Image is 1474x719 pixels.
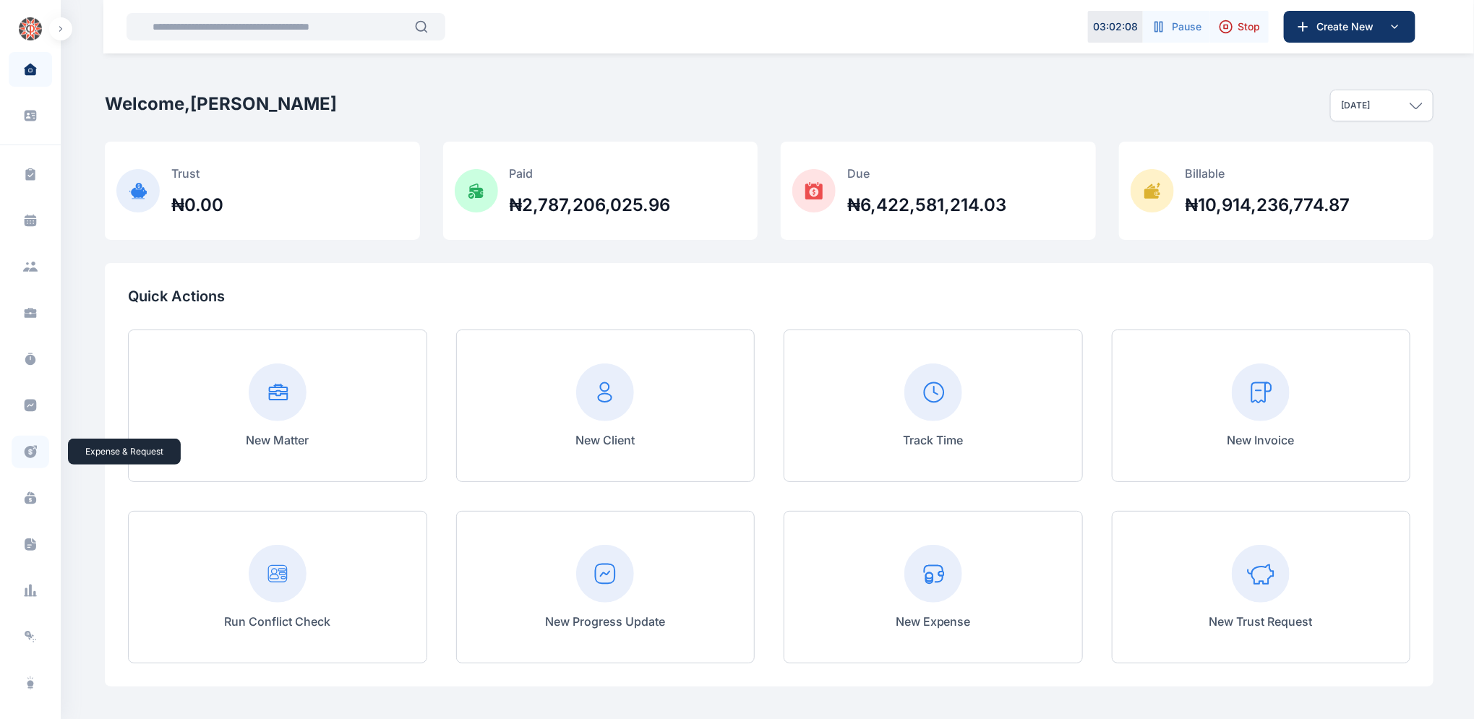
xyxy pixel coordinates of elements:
[896,613,971,630] p: New Expense
[1284,11,1415,43] button: Create New
[1093,20,1138,34] p: 03 : 02 : 08
[575,431,635,449] p: New Client
[171,165,223,182] p: Trust
[1341,100,1370,111] p: [DATE]
[1210,11,1269,43] button: Stop
[1172,20,1201,34] span: Pause
[1143,11,1210,43] button: Pause
[128,286,1410,306] p: Quick Actions
[903,431,963,449] p: Track Time
[1311,20,1386,34] span: Create New
[1186,194,1350,217] h2: ₦10,914,236,774.87
[1227,431,1295,449] p: New Invoice
[847,194,1006,217] h2: ₦6,422,581,214.03
[105,92,337,116] h2: Welcome, [PERSON_NAME]
[224,613,330,630] p: Run Conflict Check
[847,165,1006,182] p: Due
[545,613,665,630] p: New Progress Update
[510,165,671,182] p: Paid
[1238,20,1260,34] span: Stop
[1186,165,1350,182] p: Billable
[1209,613,1313,630] p: New Trust Request
[246,431,309,449] p: New Matter
[171,194,223,217] h2: ₦0.00
[510,194,671,217] h2: ₦2,787,206,025.96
